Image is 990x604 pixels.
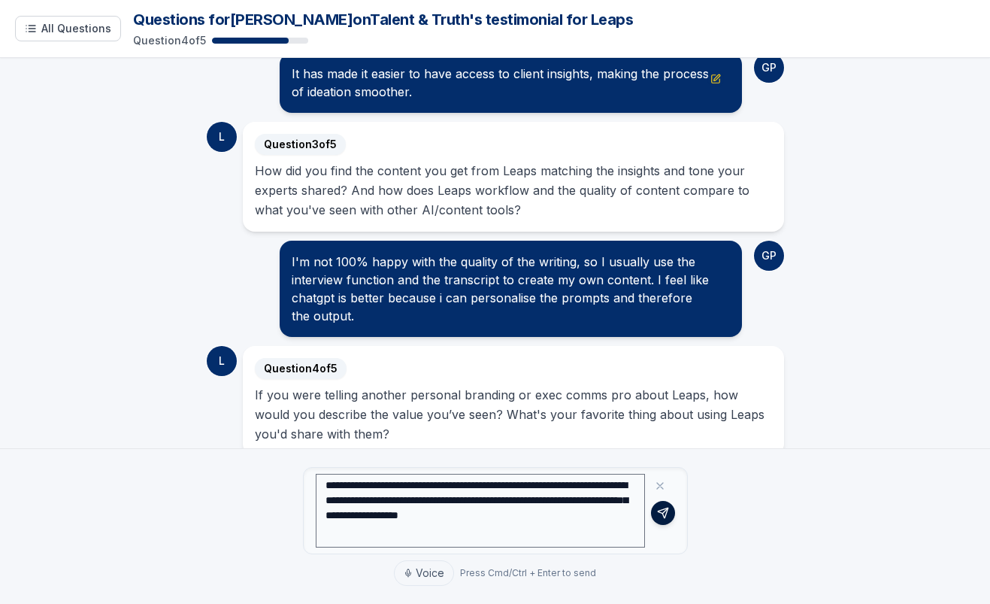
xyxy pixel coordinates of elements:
span: Question 3 of 5 [255,134,346,155]
div: L [207,346,237,376]
h1: Questions for [PERSON_NAME] on Talent & Truth's testimonial for Leaps [133,9,975,30]
p: If you were telling another personal branding or exec comms pro about Leaps, how would you descri... [255,385,772,444]
p: Question 4 of 5 [133,33,206,48]
span: All Questions [41,21,111,36]
div: GP [754,53,784,83]
p: How did you find the content you get from Leaps matching the insights and tone your experts share... [255,161,772,220]
div: L [207,122,237,152]
div: Press Cmd/Ctrl + Enter to send [460,567,596,579]
button: Show all questions [15,16,121,41]
span: Question 4 of 5 [255,358,347,379]
button: Edit message [707,71,724,87]
button: Voice [394,560,454,586]
div: GP [754,241,784,271]
div: I'm not 100% happy with the quality of the writing, so I usually use the interview function and t... [292,253,729,325]
div: It has made it easier to have access to client insights, making the process of ideation smoother. [292,65,729,101]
